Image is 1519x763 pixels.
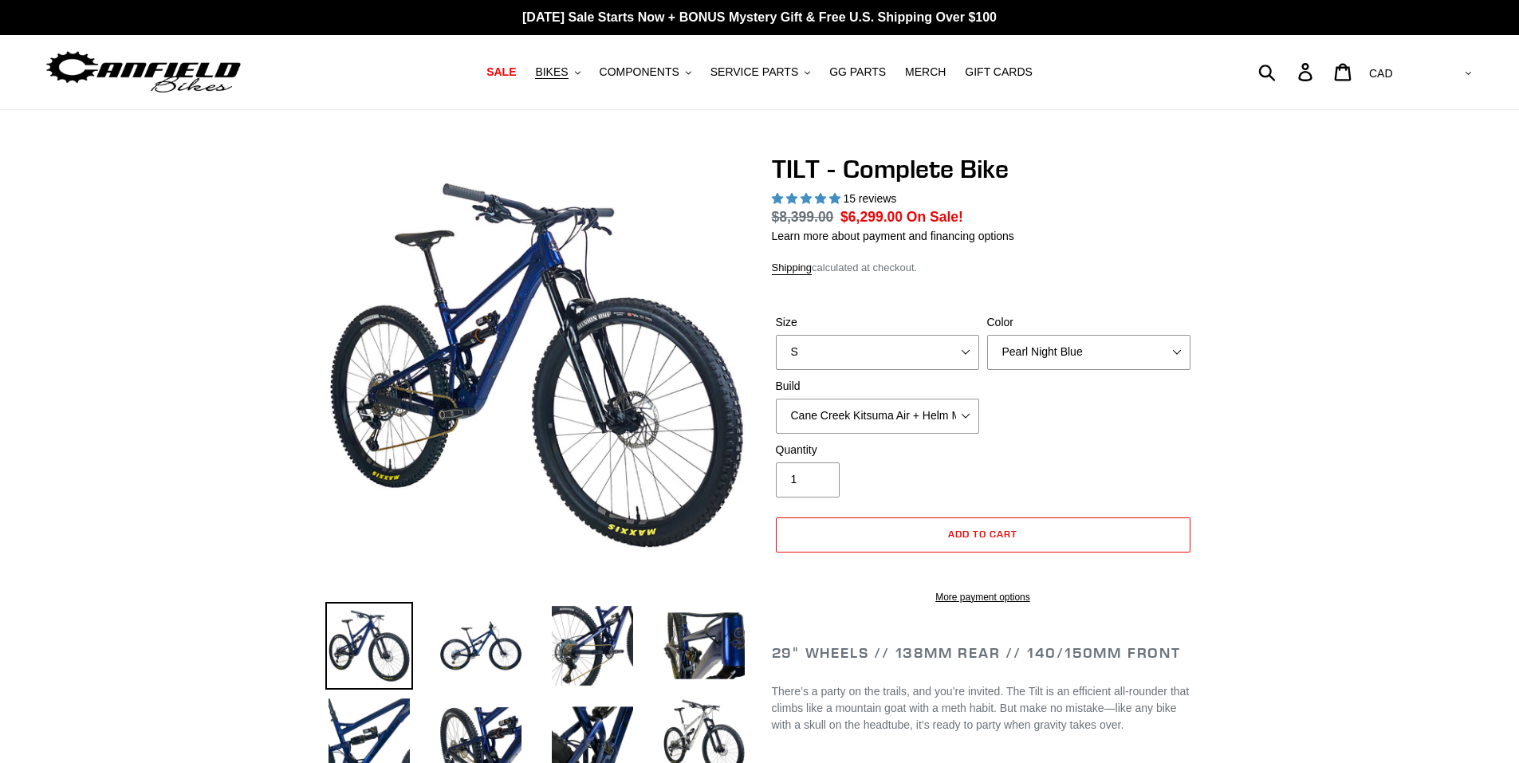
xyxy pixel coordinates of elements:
[600,65,679,79] span: COMPONENTS
[957,61,1041,83] a: GIFT CARDS
[905,65,946,79] span: MERCH
[840,209,903,225] span: $6,299.00
[772,683,1194,734] p: There’s a party on the trails, and you’re invited. The Tilt is an efficient all-rounder that clim...
[702,61,818,83] button: SERVICE PARTS
[535,65,568,79] span: BIKES
[527,61,588,83] button: BIKES
[772,260,1194,276] div: calculated at checkout.
[325,602,413,690] img: Load image into Gallery viewer, TILT - Complete Bike
[772,230,1014,242] a: Learn more about payment and financing options
[772,209,834,225] s: $8,399.00
[44,47,243,97] img: Canfield Bikes
[329,157,745,573] img: TILT - Complete Bike
[1267,54,1308,89] input: Search
[776,442,979,458] label: Quantity
[776,517,1190,553] button: Add to cart
[776,314,979,331] label: Size
[478,61,524,83] a: SALE
[965,65,1033,79] span: GIFT CARDS
[486,65,516,79] span: SALE
[549,602,636,690] img: Load image into Gallery viewer, TILT - Complete Bike
[660,602,748,690] img: Load image into Gallery viewer, TILT - Complete Bike
[772,644,1194,662] h2: 29" Wheels // 138mm Rear // 140/150mm Front
[907,206,963,227] span: On Sale!
[772,154,1194,184] h1: TILT - Complete Bike
[948,528,1017,540] span: Add to cart
[829,65,886,79] span: GG PARTS
[776,590,1190,604] a: More payment options
[772,262,813,275] a: Shipping
[821,61,894,83] a: GG PARTS
[710,65,798,79] span: SERVICE PARTS
[772,192,844,205] span: 5.00 stars
[592,61,699,83] button: COMPONENTS
[843,192,896,205] span: 15 reviews
[897,61,954,83] a: MERCH
[437,602,525,690] img: Load image into Gallery viewer, TILT - Complete Bike
[987,314,1190,331] label: Color
[776,378,979,395] label: Build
